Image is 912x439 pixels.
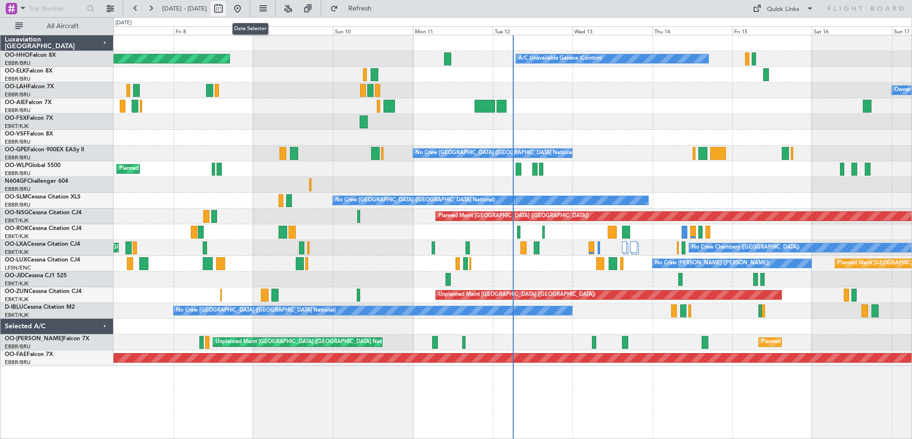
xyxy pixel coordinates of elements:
a: EBBR/BRU [5,138,31,146]
a: OO-LAHFalcon 7X [5,84,54,90]
a: EBBR/BRU [5,343,31,350]
a: OO-GPEFalcon 900EX EASy II [5,147,84,153]
div: A/C Unavailable Geneva (Cointrin) [518,52,602,66]
a: OO-FSXFalcon 7X [5,115,53,121]
span: Refresh [340,5,380,12]
a: EBKT/KJK [5,217,29,224]
a: D-IBLUCessna Citation M2 [5,304,75,310]
span: OO-LUX [5,257,27,263]
div: Wed 13 [572,26,652,35]
span: OO-ROK [5,226,29,231]
div: Planned Maint [GEOGRAPHIC_DATA] ([GEOGRAPHIC_DATA]) [438,209,589,223]
button: Quick Links [748,1,819,16]
span: All Aircraft [25,23,101,30]
span: OO-WLP [5,163,28,168]
a: EBBR/BRU [5,359,31,366]
span: OO-VSF [5,131,27,137]
a: EBBR/BRU [5,60,31,67]
span: N604GF [5,178,27,184]
a: OO-WLPGlobal 5500 [5,163,61,168]
input: Trip Number [29,1,84,16]
span: OO-JID [5,273,25,279]
span: OO-NSG [5,210,29,216]
span: OO-GPE [5,147,27,153]
a: EBKT/KJK [5,233,29,240]
div: No Crew [GEOGRAPHIC_DATA] ([GEOGRAPHIC_DATA] National) [415,146,575,160]
a: OO-SLMCessna Citation XLS [5,194,81,200]
a: EBKT/KJK [5,280,29,287]
a: EBKT/KJK [5,296,29,303]
a: OO-ROKCessna Citation CJ4 [5,226,82,231]
div: Planned Maint Milan (Linate) [119,162,188,176]
span: OO-FSX [5,115,27,121]
span: OO-AIE [5,100,25,105]
span: OO-LAH [5,84,28,90]
button: All Aircraft [10,19,104,34]
a: EBKT/KJK [5,249,29,256]
div: No Crew [GEOGRAPHIC_DATA] ([GEOGRAPHIC_DATA] National) [176,303,336,318]
div: No Crew [GEOGRAPHIC_DATA] ([GEOGRAPHIC_DATA] National) [335,193,495,208]
a: LFSN/ENC [5,264,31,272]
a: OO-VSFFalcon 8X [5,131,53,137]
button: Refresh [326,1,383,16]
div: Fri 15 [732,26,812,35]
div: Unplanned Maint [GEOGRAPHIC_DATA] ([GEOGRAPHIC_DATA] National) [216,335,395,349]
a: EBBR/BRU [5,201,31,209]
a: OO-FAEFalcon 7X [5,352,53,357]
div: Mon 11 [413,26,493,35]
div: Sun 10 [333,26,413,35]
a: OO-LXACessna Citation CJ4 [5,241,80,247]
div: Sat 9 [253,26,333,35]
span: OO-FAE [5,352,27,357]
span: OO-ZUN [5,289,29,294]
div: Date Selector [232,23,269,35]
a: OO-HHOFalcon 8X [5,52,56,58]
a: N604GFChallenger 604 [5,178,68,184]
span: D-IBLU [5,304,23,310]
a: OO-ZUNCessna Citation CJ4 [5,289,82,294]
div: No Crew [PERSON_NAME] ([PERSON_NAME]) [655,256,769,271]
a: OO-[PERSON_NAME]Falcon 7X [5,336,89,342]
div: Fri 8 [174,26,253,35]
div: Thu 7 [93,26,173,35]
span: OO-[PERSON_NAME] [5,336,63,342]
a: OO-LUXCessna Citation CJ4 [5,257,80,263]
div: Tue 12 [493,26,572,35]
span: OO-LXA [5,241,27,247]
a: OO-AIEFalcon 7X [5,100,52,105]
a: OO-JIDCessna CJ1 525 [5,273,67,279]
div: Unplanned Maint [GEOGRAPHIC_DATA] ([GEOGRAPHIC_DATA]) [438,288,595,302]
div: Sat 16 [812,26,891,35]
span: [DATE] - [DATE] [162,4,207,13]
div: Thu 14 [653,26,732,35]
a: EBBR/BRU [5,107,31,114]
span: OO-ELK [5,68,26,74]
a: EBBR/BRU [5,170,31,177]
a: EBKT/KJK [5,312,29,319]
span: OO-SLM [5,194,28,200]
a: OO-ELKFalcon 8X [5,68,52,74]
div: No Crew Chambery ([GEOGRAPHIC_DATA]) [692,240,799,255]
a: OO-NSGCessna Citation CJ4 [5,210,82,216]
span: OO-HHO [5,52,30,58]
a: EBBR/BRU [5,75,31,83]
a: EBBR/BRU [5,154,31,161]
div: Quick Links [767,5,799,14]
div: [DATE] [115,19,132,27]
a: EBBR/BRU [5,91,31,98]
a: EBBR/BRU [5,186,31,193]
a: EBKT/KJK [5,123,29,130]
